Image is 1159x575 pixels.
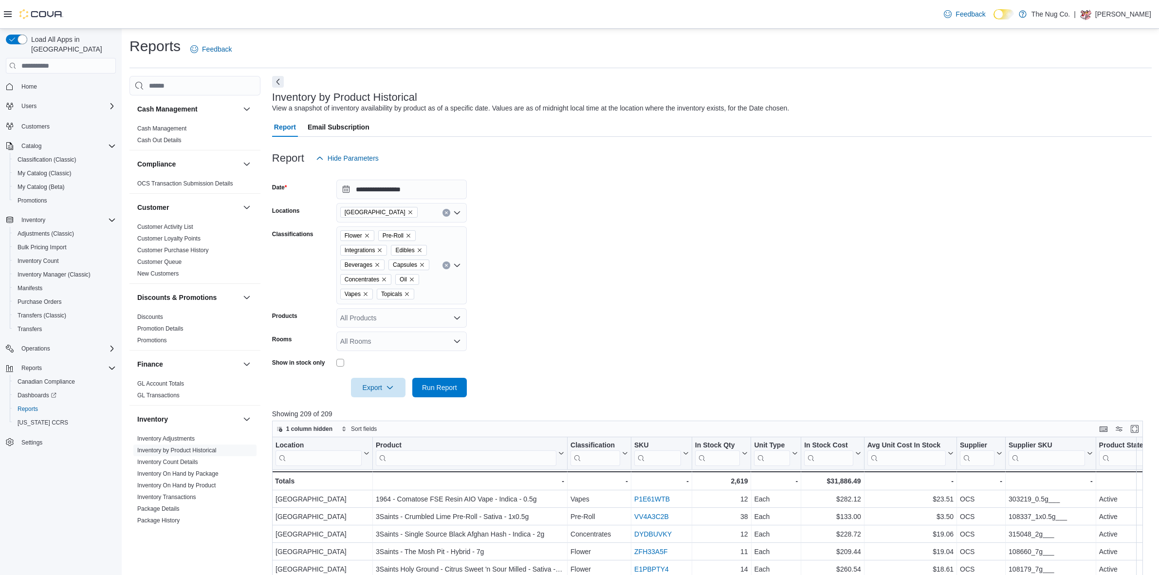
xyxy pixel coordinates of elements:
[202,44,232,54] span: Feedback
[634,475,689,487] div: -
[336,180,467,199] input: Press the down key to open a popover containing a calendar.
[345,207,405,217] span: [GEOGRAPHIC_DATA]
[137,459,198,465] a: Inventory Count Details
[2,119,120,133] button: Customers
[137,235,201,242] a: Customer Loyalty Points
[1129,423,1141,435] button: Enter fullscreen
[364,233,370,239] button: Remove Flower from selection in this group
[10,227,120,241] button: Adjustments (Classic)
[1099,493,1156,505] div: Active
[634,548,667,556] a: ZFH33A5F
[137,104,198,114] h3: Cash Management
[137,223,193,231] span: Customer Activity List
[275,475,369,487] div: Totals
[14,167,75,179] a: My Catalog (Classic)
[18,391,56,399] span: Dashboards
[14,310,116,321] span: Transfers (Classic)
[867,475,953,487] div: -
[345,260,372,270] span: Beverages
[137,435,195,443] span: Inventory Adjustments
[340,245,387,256] span: Integrations
[272,76,284,88] button: Next
[129,221,260,283] div: Customer
[18,284,42,292] span: Manifests
[137,246,209,254] span: Customer Purchase History
[10,309,120,322] button: Transfers (Classic)
[634,495,670,503] a: P1E61WTB
[395,245,414,255] span: Edibles
[1009,441,1093,466] button: Supplier SKU
[804,441,861,466] button: In Stock Cost
[754,441,798,466] button: Unit Type
[956,9,985,19] span: Feedback
[272,92,417,103] h3: Inventory by Product Historical
[14,376,116,388] span: Canadian Compliance
[27,35,116,54] span: Load All Apps in [GEOGRAPHIC_DATA]
[695,493,748,505] div: 12
[18,362,46,374] button: Reports
[137,359,163,369] h3: Finance
[137,505,180,513] span: Package Details
[129,37,181,56] h1: Reports
[1099,441,1156,466] button: Product State
[383,231,404,241] span: Pre-Roll
[10,254,120,268] button: Inventory Count
[14,376,79,388] a: Canadian Compliance
[340,230,374,241] span: Flower
[960,441,994,466] div: Supplier
[417,247,423,253] button: Remove Edibles from selection in this group
[14,181,116,193] span: My Catalog (Beta)
[10,167,120,180] button: My Catalog (Classic)
[14,403,116,415] span: Reports
[137,505,180,512] a: Package Details
[337,423,381,435] button: Sort fields
[634,565,669,573] a: E1PBPTY4
[272,207,300,215] label: Locations
[21,216,45,224] span: Inventory
[940,4,989,24] a: Feedback
[272,103,790,113] div: View a snapshot of inventory availability by product as of a specific date. Values are as of midn...
[1095,8,1151,20] p: [PERSON_NAME]
[634,441,681,466] div: SKU URL
[570,441,628,466] button: Classification
[18,81,41,93] a: Home
[18,378,75,386] span: Canadian Compliance
[137,293,217,302] h3: Discounts & Promotions
[378,230,416,241] span: Pre-Roll
[2,79,120,93] button: Home
[993,9,1014,19] input: Dark Mode
[1080,8,1091,20] div: JASON SMITH
[2,99,120,113] button: Users
[14,269,116,280] span: Inventory Manager (Classic)
[376,441,564,466] button: Product
[18,140,45,152] button: Catalog
[960,493,1002,505] div: OCS
[695,475,748,487] div: 2,619
[286,425,332,433] span: 1 column hidden
[272,230,313,238] label: Classifications
[21,364,42,372] span: Reports
[241,413,253,425] button: Inventory
[419,262,425,268] button: Remove Capsules from selection in this group
[18,140,116,152] span: Catalog
[754,441,790,466] div: Unit Type
[18,343,54,354] button: Operations
[14,323,116,335] span: Transfers
[14,310,70,321] a: Transfers (Classic)
[137,414,168,424] h3: Inventory
[18,197,47,204] span: Promotions
[137,270,179,278] span: New Customers
[272,409,1152,419] p: Showing 209 of 209
[18,120,116,132] span: Customers
[14,296,66,308] a: Purchase Orders
[18,271,91,278] span: Inventory Manager (Classic)
[137,180,233,187] span: OCS Transaction Submission Details
[241,158,253,170] button: Compliance
[2,435,120,449] button: Settings
[19,9,63,19] img: Cova
[867,441,945,450] div: Avg Unit Cost In Stock
[391,245,426,256] span: Edibles
[453,261,461,269] button: Open list of options
[14,417,72,428] a: [US_STATE] CCRS
[377,289,414,299] span: Topicals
